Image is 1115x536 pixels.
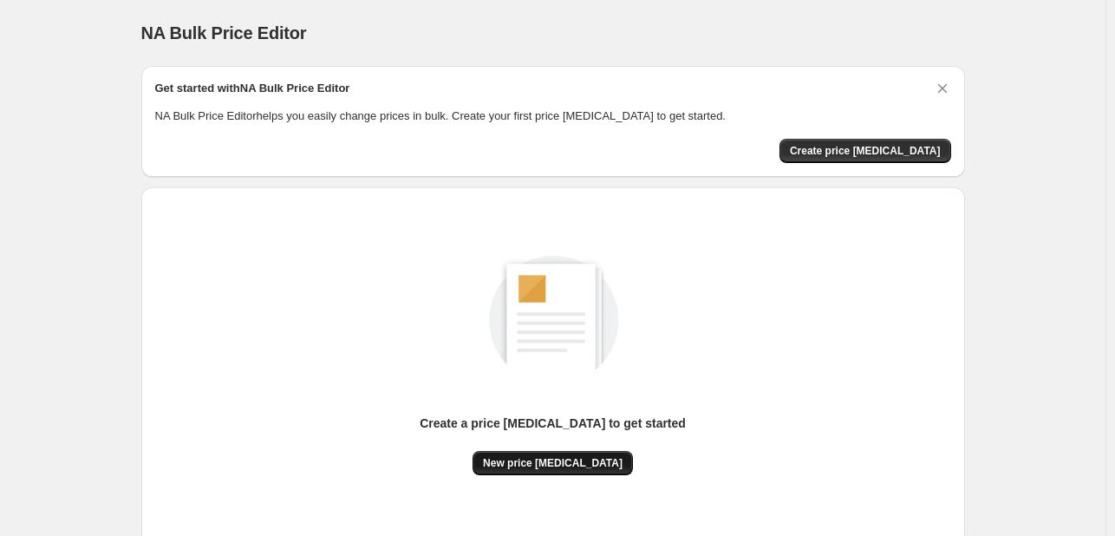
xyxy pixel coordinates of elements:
[483,456,623,470] span: New price [MEDICAL_DATA]
[141,23,307,42] span: NA Bulk Price Editor
[155,108,951,125] p: NA Bulk Price Editor helps you easily change prices in bulk. Create your first price [MEDICAL_DAT...
[473,451,633,475] button: New price [MEDICAL_DATA]
[934,80,951,97] button: Dismiss card
[790,144,941,158] span: Create price [MEDICAL_DATA]
[779,139,951,163] button: Create price change job
[420,415,686,432] p: Create a price [MEDICAL_DATA] to get started
[155,80,350,97] h2: Get started with NA Bulk Price Editor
